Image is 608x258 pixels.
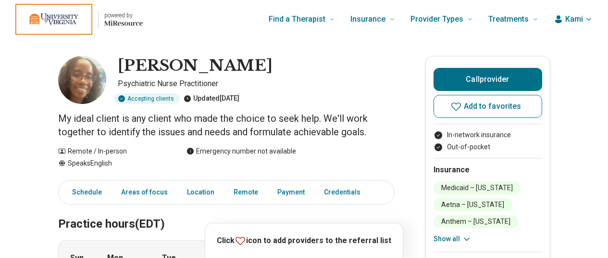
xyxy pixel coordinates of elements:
span: Insurance [350,13,385,26]
button: Add to favorites [434,95,542,118]
div: Remote / In-person [58,146,167,156]
li: Medicaid – [US_STATE] [434,181,521,194]
li: Anthem – [US_STATE] [434,215,518,228]
img: Taniece Worsley, Psychiatric Nurse Practitioner [58,56,106,104]
span: Treatments [488,13,529,26]
div: Speaks English [58,158,167,168]
a: Payment [272,182,310,202]
span: Add to favorites [464,103,521,110]
span: Find a Therapist [269,13,325,26]
button: Kami [554,13,593,25]
div: Accepting clients [114,93,180,104]
span: Kami [565,13,583,25]
a: Schedule [61,182,108,202]
h2: Practice hours (EDT) [58,193,395,232]
li: Out-of-pocket [434,142,542,152]
li: In-network insurance [434,130,542,140]
p: My ideal client is any client who made the choice to seek help. We'll work together to identify t... [58,112,395,139]
p: Psychiatric Nurse Practitioner [118,78,395,90]
a: Home page [15,4,143,35]
a: Location [181,182,220,202]
button: Callprovider [434,68,542,91]
div: Emergency number not available [186,146,296,156]
ul: Payment options [434,130,542,152]
h2: Insurance [434,164,542,176]
button: Show all [434,234,472,244]
p: powered by [104,12,143,19]
div: Updated [DATE] [184,93,239,104]
span: Provider Types [410,13,463,26]
a: Credentials [318,182,372,202]
li: Aetna – [US_STATE] [434,198,512,211]
a: Areas of focus [115,182,174,202]
h1: [PERSON_NAME] [118,56,273,76]
p: Click icon to add providers to the referral list [217,234,391,246]
a: Remote [228,182,264,202]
